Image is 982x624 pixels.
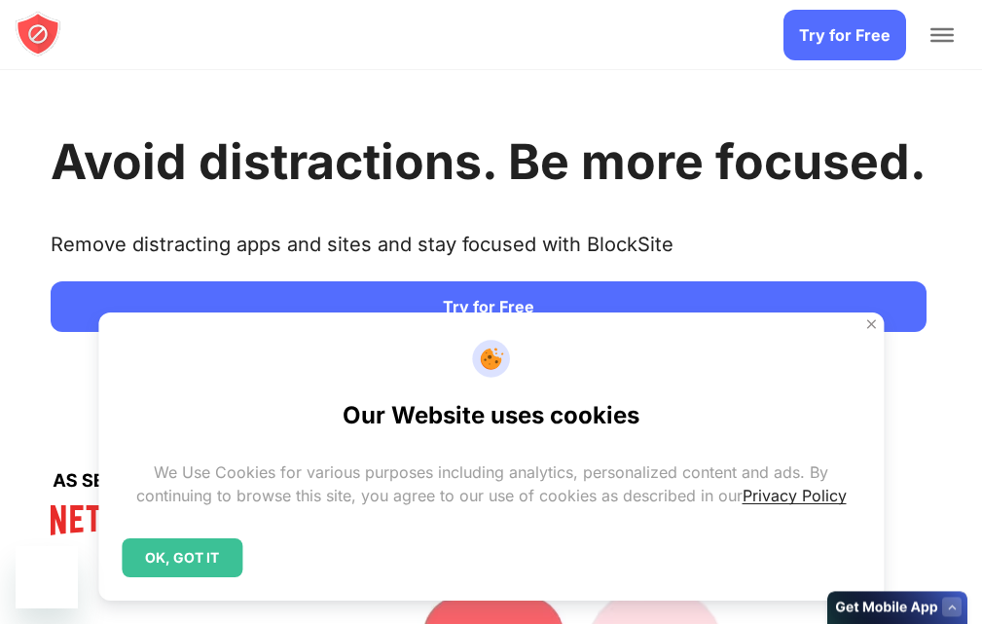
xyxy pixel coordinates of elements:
button: Toggle Menu [930,28,954,42]
a: Privacy Policy [743,486,847,505]
a: blocksite logo [15,11,61,60]
p: We Use Cookies for various purposes including analytics, personalized content and ads. By continu... [122,460,860,507]
div: OK, GOT IT [122,538,242,577]
text: Remove distracting apps and sites and stay focused with BlockSite [51,233,673,272]
button: Close [858,312,884,337]
h1: Avoid distractions. Be more focused. [51,132,927,191]
h2: Our Website uses cookies [343,401,639,429]
img: blocksite logo [15,11,61,57]
a: Try for Free [51,281,927,332]
iframe: Button to launch messaging window [16,546,78,608]
a: Try for Free [783,10,906,60]
img: Close [863,316,879,332]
